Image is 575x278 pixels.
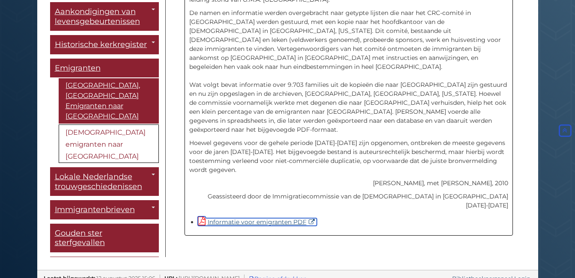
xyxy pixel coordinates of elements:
[55,40,151,49] span: Historische kerkregisters
[59,78,159,124] a: [GEOGRAPHIC_DATA], [GEOGRAPHIC_DATA] Emigranten naar [GEOGRAPHIC_DATA]
[55,172,142,191] span: Lokale Nederlandse trouwgeschiedenissen
[50,200,159,219] a: Immigrantenbrieven
[189,9,508,134] p: De namen en informatie werden overgebracht naar getypte lijsten die naar het CRC-comité in [GEOGR...
[55,205,135,214] span: Immigrantenbrieven
[189,192,508,210] p: Geassisteerd door de Immigratiecommissie van de [DEMOGRAPHIC_DATA] in [GEOGRAPHIC_DATA] [DATE]-[D...
[50,59,159,78] a: Emigranten
[189,139,508,174] p: Hoewel gegevens voor de gehele periode [DATE]-[DATE] zijn opgenomen, ontbreken de meeste gegevens...
[198,218,317,226] a: Informatie voor emigranten PDF
[189,179,508,188] p: [PERSON_NAME], met [PERSON_NAME], 2010
[55,63,101,73] span: Emigranten
[50,167,159,196] a: Lokale Nederlandse trouwgeschiedenissen
[50,224,159,252] a: Gouden ster sterfgevallen
[50,35,159,54] a: Historische kerkregisters
[557,127,573,134] a: Terug naar boven
[59,124,159,163] a: [DEMOGRAPHIC_DATA] emigranten naar [GEOGRAPHIC_DATA]
[55,7,140,26] span: Aankondigingen van levensgebeurtenissen
[55,228,105,248] span: Gouden ster sterfgevallen
[208,218,307,226] font: Informatie voor emigranten PDF
[50,2,159,31] a: Aankondigingen van levensgebeurtenissen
